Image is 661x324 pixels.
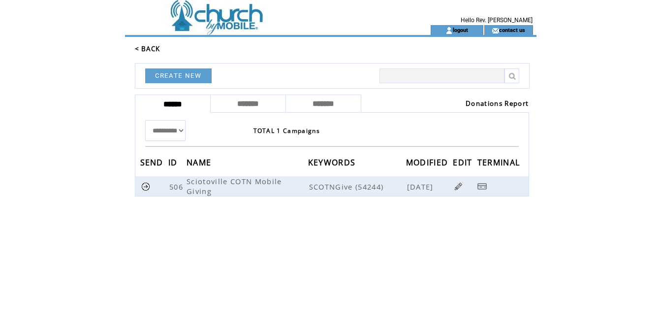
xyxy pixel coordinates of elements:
a: Donations Report [466,99,529,108]
span: Hello Rev. [PERSON_NAME] [461,17,533,24]
span: EDIT [453,155,474,173]
span: TERMINAL [477,155,523,173]
span: SEND [140,155,166,173]
img: account_icon.gif [445,27,453,34]
a: MODIFIED [406,159,451,165]
a: CREATE NEW [145,68,212,83]
span: Sciotoville COTN Mobile Giving [187,176,282,196]
span: 506 [169,182,186,192]
span: [DATE] [407,182,436,192]
span: MODIFIED [406,155,451,173]
img: contact_us_icon.gif [492,27,499,34]
span: KEYWORDS [308,155,358,173]
a: ID [168,159,180,165]
span: NAME [187,155,214,173]
a: < BACK [135,44,160,53]
span: SCOTNGive (54244) [309,182,405,192]
a: KEYWORDS [308,159,358,165]
span: ID [168,155,180,173]
a: NAME [187,159,214,165]
a: logout [453,27,468,33]
span: TOTAL 1 Campaigns [253,127,320,135]
a: contact us [499,27,525,33]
